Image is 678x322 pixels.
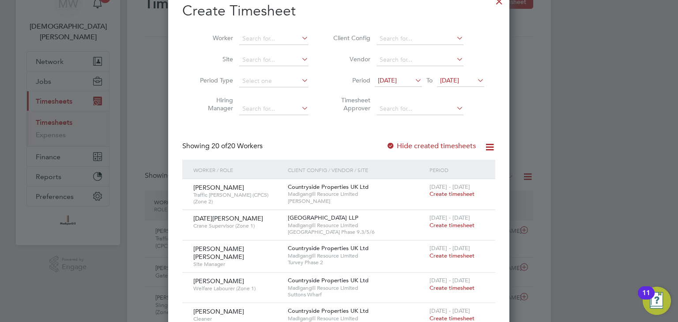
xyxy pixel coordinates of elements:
input: Search for... [377,33,463,45]
label: Site [193,55,233,63]
span: Crane Supervisor (Zone 1) [193,222,281,229]
label: Timesheet Approver [331,96,370,112]
span: Madigangill Resource Limited [288,191,425,198]
div: Client Config / Vendor / Site [286,160,427,180]
label: Period [331,76,370,84]
span: Create timesheet [429,252,475,259]
label: Client Config [331,34,370,42]
span: Madigangill Resource Limited [288,252,425,259]
span: Create timesheet [429,315,475,322]
span: [DATE] [378,76,397,84]
span: Countryside Properties UK Ltd [288,307,369,315]
label: Period Type [193,76,233,84]
span: Welfare Labourer (Zone 1) [193,285,281,292]
input: Search for... [377,103,463,115]
div: Period [427,160,486,180]
input: Search for... [239,33,309,45]
label: Hide created timesheets [386,142,476,150]
span: Countryside Properties UK Ltd [288,277,369,284]
label: Vendor [331,55,370,63]
span: [GEOGRAPHIC_DATA] Phase 9.3/5/6 [288,228,425,236]
span: Create timesheet [429,221,475,229]
span: Madigangill Resource Limited [288,222,425,229]
span: Suttons Wharf [288,291,425,298]
div: 11 [642,293,650,304]
span: [DATE] - [DATE] [429,214,470,221]
span: 20 Workers [211,142,263,150]
span: [DATE] - [DATE] [429,183,470,191]
span: 20 of [211,142,227,150]
span: [PERSON_NAME] [193,307,244,315]
span: Traffic [PERSON_NAME] (CPCS) (Zone 2) [193,191,281,205]
span: [DATE] [440,76,459,84]
span: To [424,75,435,86]
span: Madigangill Resource Limited [288,285,425,292]
span: Turvey Phase 2 [288,259,425,266]
input: Search for... [377,54,463,66]
span: [DATE] - [DATE] [429,244,470,252]
span: [PERSON_NAME] [288,198,425,205]
span: Countryside Properties UK Ltd [288,183,369,191]
input: Select one [239,75,309,87]
span: [GEOGRAPHIC_DATA] LLP [288,214,358,221]
span: Site Manager [193,261,281,268]
input: Search for... [239,54,309,66]
span: Create timesheet [429,284,475,292]
input: Search for... [239,103,309,115]
span: [DATE][PERSON_NAME] [193,214,263,222]
label: Hiring Manager [193,96,233,112]
h2: Create Timesheet [182,2,495,20]
span: Madigangill Resource Limited [288,315,425,322]
span: [PERSON_NAME] [PERSON_NAME] [193,245,244,261]
span: Create timesheet [429,190,475,198]
span: [PERSON_NAME] [193,183,244,191]
div: Worker / Role [191,160,286,180]
span: [DATE] - [DATE] [429,307,470,315]
div: Showing [182,142,264,151]
span: Countryside Properties UK Ltd [288,244,369,252]
button: Open Resource Center, 11 new notifications [643,287,671,315]
span: [PERSON_NAME] [193,277,244,285]
label: Worker [193,34,233,42]
span: [DATE] - [DATE] [429,277,470,284]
